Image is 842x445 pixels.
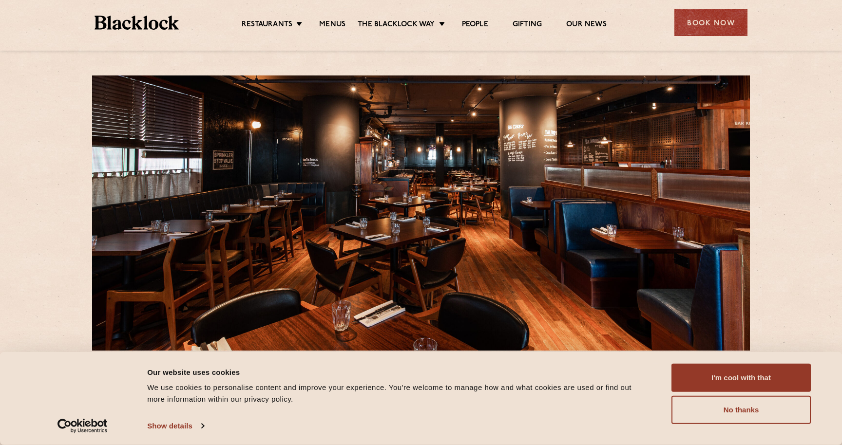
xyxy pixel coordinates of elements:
img: BL_Textured_Logo-footer-cropped.svg [95,16,179,30]
a: People [462,20,488,31]
a: Show details [147,419,204,433]
button: I'm cool with that [671,364,811,392]
div: Book Now [674,9,747,36]
a: Usercentrics Cookiebot - opens in a new window [40,419,125,433]
button: No thanks [671,396,811,424]
div: Our website uses cookies [147,366,650,378]
a: Our News [566,20,607,31]
a: Menus [319,20,345,31]
a: Gifting [513,20,542,31]
div: We use cookies to personalise content and improve your experience. You're welcome to manage how a... [147,382,650,405]
a: Restaurants [242,20,292,31]
a: The Blacklock Way [358,20,435,31]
